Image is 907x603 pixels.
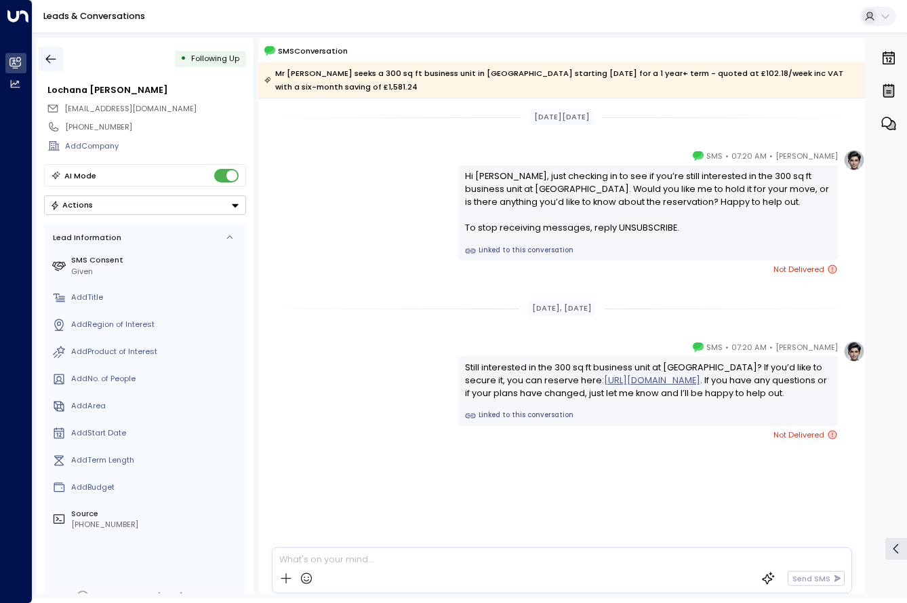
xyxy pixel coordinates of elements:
[706,149,723,163] span: SMS
[71,454,241,466] div: AddTerm Length
[773,428,838,442] span: Not Delivered
[71,254,241,266] label: SMS Consent
[769,149,773,163] span: •
[43,10,145,22] a: Leads & Conversations
[92,591,215,602] div: Lead created on [DATE] 3:22 am
[71,319,241,330] div: AddRegion of Interest
[64,169,96,182] div: AI Mode
[264,66,858,94] div: Mr [PERSON_NAME] seeks a 300 sq ft business unit in [GEOGRAPHIC_DATA] starting [DATE] for a 1 yea...
[64,103,197,115] span: lochana@pmdtea.com
[71,400,241,412] div: AddArea
[50,200,93,210] div: Actions
[71,266,241,277] div: Given
[775,149,838,163] span: [PERSON_NAME]
[843,149,865,171] img: profile-logo.png
[278,45,348,57] span: SMS Conversation
[843,341,865,362] img: profile-logo.png
[65,121,245,133] div: [PHONE_NUMBER]
[71,482,241,493] div: AddBudget
[44,195,246,215] button: Actions
[465,410,832,421] a: Linked to this conversation
[775,341,838,354] span: [PERSON_NAME]
[71,519,241,530] div: [PHONE_NUMBER]
[731,341,767,354] span: 07:20 AM
[71,346,241,357] div: AddProduct of Interest
[725,149,729,163] span: •
[706,341,723,354] span: SMS
[465,361,832,400] div: Still interested in the 300 sq ft business unit at [GEOGRAPHIC_DATA]? If you’d like to secure it,...
[71,292,241,303] div: AddTitle
[71,508,241,520] label: Source
[769,341,773,354] span: •
[64,103,197,114] span: [EMAIL_ADDRESS][DOMAIN_NAME]
[71,427,241,439] div: AddStart Date
[47,83,245,96] div: Lochana [PERSON_NAME]
[65,140,245,152] div: AddCompany
[180,49,186,69] div: •
[528,300,597,316] div: [DATE], [DATE]
[725,341,729,354] span: •
[191,53,239,64] span: Following Up
[731,149,767,163] span: 07:20 AM
[604,374,700,387] a: [URL][DOMAIN_NAME]
[465,170,832,235] div: Hi [PERSON_NAME], just checking in to see if you’re still interested in the 300 sq ft business un...
[530,109,594,125] div: [DATE][DATE]
[49,232,121,244] div: Lead Information
[44,195,246,215] div: Button group with a nested menu
[465,246,832,256] a: Linked to this conversation
[71,373,241,385] div: AddNo. of People
[773,262,838,276] span: Not Delivered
